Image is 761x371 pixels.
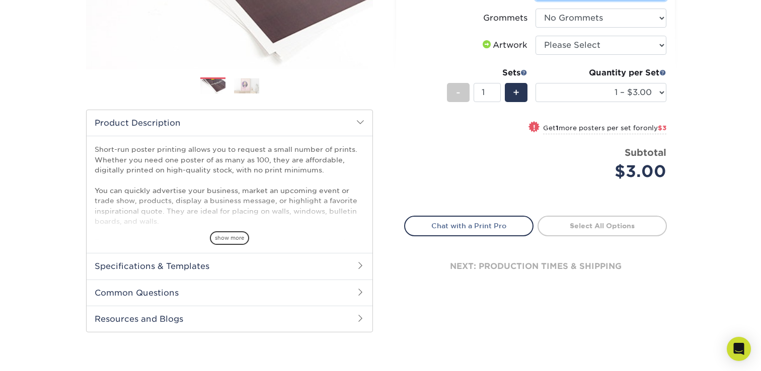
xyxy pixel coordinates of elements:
h2: Product Description [87,110,372,136]
h2: Specifications & Templates [87,253,372,279]
span: only [643,124,666,132]
h2: Resources and Blogs [87,306,372,332]
a: Select All Options [538,216,667,236]
span: $3 [658,124,666,132]
strong: 1 [556,124,559,132]
p: Short-run poster printing allows you to request a small number of prints. Whether you need one po... [95,144,364,370]
strong: Subtotal [625,147,666,158]
img: Posters 01 [200,78,225,96]
span: ! [533,122,536,133]
span: show more [210,231,249,245]
div: Grommets [483,12,527,24]
span: - [456,85,461,100]
span: + [513,85,519,100]
div: Open Intercom Messenger [727,337,751,361]
div: Sets [447,67,527,79]
img: Posters 02 [234,78,259,94]
h2: Common Questions [87,280,372,306]
div: Artwork [481,39,527,51]
a: Chat with a Print Pro [404,216,534,236]
div: next: production times & shipping [404,236,667,297]
small: Get more posters per set for [543,124,666,134]
div: Quantity per Set [536,67,666,79]
div: $3.00 [543,159,666,183]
